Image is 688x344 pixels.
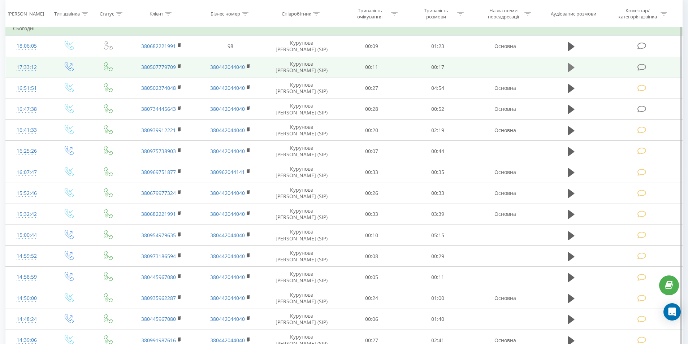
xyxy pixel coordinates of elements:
div: Тривалість розмови [417,8,455,20]
td: Курунова [PERSON_NAME] (SIP) [265,246,339,267]
td: Курунова [PERSON_NAME] (SIP) [265,162,339,183]
div: 18:06:05 [13,39,41,53]
td: 00:11 [405,267,471,288]
td: 00:52 [405,99,471,119]
a: 380445967080 [141,274,176,280]
td: 04:54 [405,78,471,99]
a: 380682221991 [141,43,176,49]
a: 380442044040 [210,210,245,217]
div: 15:00:44 [13,228,41,242]
div: Коментар/категорія дзвінка [616,8,659,20]
td: 00:17 [405,57,471,78]
div: 15:52:46 [13,186,41,200]
td: 00:26 [339,183,405,204]
td: 03:39 [405,204,471,225]
td: 00:27 [339,78,405,99]
a: 380935962287 [141,295,176,301]
a: 380442044040 [210,148,245,154]
td: 00:05 [339,267,405,288]
a: 380442044040 [210,190,245,196]
td: 00:20 [339,120,405,141]
td: 05:15 [405,225,471,246]
td: 00:33 [339,162,405,183]
td: Основна [471,36,539,57]
td: Основна [471,183,539,204]
td: 02:19 [405,120,471,141]
td: 00:09 [339,36,405,57]
a: 380682221991 [141,210,176,217]
div: 17:33:12 [13,60,41,74]
div: Назва схеми переадресації [484,8,523,20]
td: 00:29 [405,246,471,267]
div: [PERSON_NAME] [8,10,44,17]
a: 380442044040 [210,84,245,91]
td: Курунова [PERSON_NAME] (SIP) [265,78,339,99]
div: Статус [100,10,114,17]
div: 16:51:51 [13,81,41,95]
a: 380975738903 [141,148,176,154]
td: 00:33 [405,183,471,204]
td: Курунова [PERSON_NAME] (SIP) [265,99,339,119]
div: Тривалість очікування [351,8,389,20]
td: 00:44 [405,141,471,162]
td: 00:28 [339,99,405,119]
div: 16:07:47 [13,165,41,179]
div: 14:50:00 [13,291,41,305]
div: 16:25:26 [13,144,41,158]
a: 380442044040 [210,105,245,112]
div: 16:47:38 [13,102,41,116]
td: Курунова [PERSON_NAME] (SIP) [265,36,339,57]
td: Курунова [PERSON_NAME] (SIP) [265,267,339,288]
a: 380679977324 [141,190,176,196]
a: 380445967080 [141,315,176,322]
td: 00:06 [339,309,405,330]
td: Сьогодні [6,21,683,36]
a: 380442044040 [210,295,245,301]
a: 380442044040 [210,253,245,260]
div: Клієнт [150,10,163,17]
a: 380442044040 [210,127,245,134]
td: Курунова [PERSON_NAME] (SIP) [265,309,339,330]
td: Основна [471,99,539,119]
a: 380442044040 [210,274,245,280]
td: Курунова [PERSON_NAME] (SIP) [265,288,339,309]
a: 380507779709 [141,64,176,70]
td: Основна [471,162,539,183]
div: Аудіозапис розмови [551,10,596,17]
td: Основна [471,288,539,309]
a: 380939912221 [141,127,176,134]
div: Open Intercom Messenger [663,303,681,321]
td: Основна [471,78,539,99]
td: 00:08 [339,246,405,267]
td: 00:33 [339,204,405,225]
a: 380962044141 [210,169,245,175]
a: 380954979635 [141,232,176,239]
a: 380969751877 [141,169,176,175]
a: 380991987616 [141,337,176,344]
div: 14:59:52 [13,249,41,263]
div: 16:41:33 [13,123,41,137]
div: Співробітник [282,10,311,17]
td: Курунова [PERSON_NAME] (SIP) [265,183,339,204]
td: Курунова [PERSON_NAME] (SIP) [265,57,339,78]
td: 01:40 [405,309,471,330]
a: 380502374048 [141,84,176,91]
a: 380734445643 [141,105,176,112]
td: 00:24 [339,288,405,309]
td: Основна [471,204,539,225]
a: 380442044040 [210,337,245,344]
td: Курунова [PERSON_NAME] (SIP) [265,141,339,162]
td: Курунова [PERSON_NAME] (SIP) [265,120,339,141]
td: 98 [196,36,264,57]
a: 380442044040 [210,232,245,239]
div: 15:32:42 [13,207,41,221]
td: 00:10 [339,225,405,246]
td: 00:07 [339,141,405,162]
td: 00:11 [339,57,405,78]
a: 380442044040 [210,64,245,70]
div: Бізнес номер [211,10,240,17]
td: 00:35 [405,162,471,183]
div: 14:48:24 [13,312,41,326]
td: Курунова [PERSON_NAME] (SIP) [265,204,339,225]
td: 01:00 [405,288,471,309]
